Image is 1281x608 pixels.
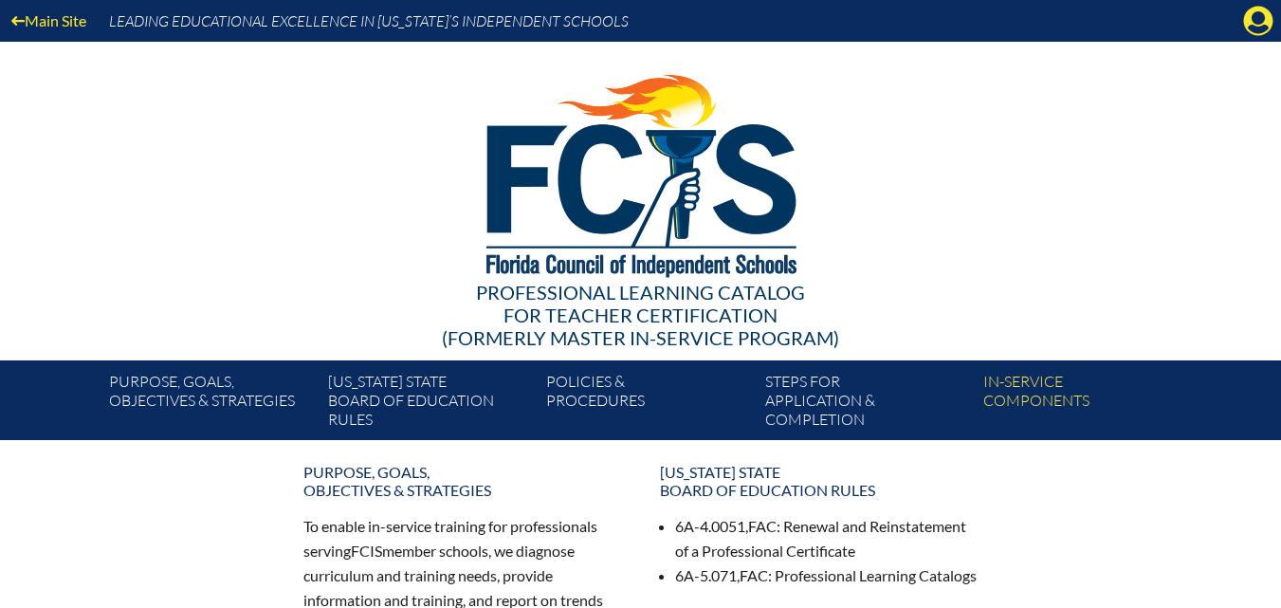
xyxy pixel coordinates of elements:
[320,368,539,440] a: [US_STATE] StateBoard of Education rules
[101,368,320,440] a: Purpose, goals,objectives & strategies
[758,368,976,440] a: Steps forapplication & completion
[445,42,836,301] img: FCISlogo221.eps
[503,304,778,326] span: for Teacher Certification
[351,542,382,560] span: FCIS
[4,8,94,33] a: Main Site
[292,455,633,507] a: Purpose, goals,objectives & strategies
[748,517,777,535] span: FAC
[740,566,768,584] span: FAC
[1243,6,1273,36] svg: Manage account
[539,368,757,440] a: Policies &Procedures
[675,514,979,563] li: 6A-4.0051, : Renewal and Reinstatement of a Professional Certificate
[649,455,990,507] a: [US_STATE] StateBoard of Education rules
[675,563,979,588] li: 6A-5.071, : Professional Learning Catalogs
[976,368,1194,440] a: In-servicecomponents
[95,281,1187,349] div: Professional Learning Catalog (formerly Master In-service Program)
